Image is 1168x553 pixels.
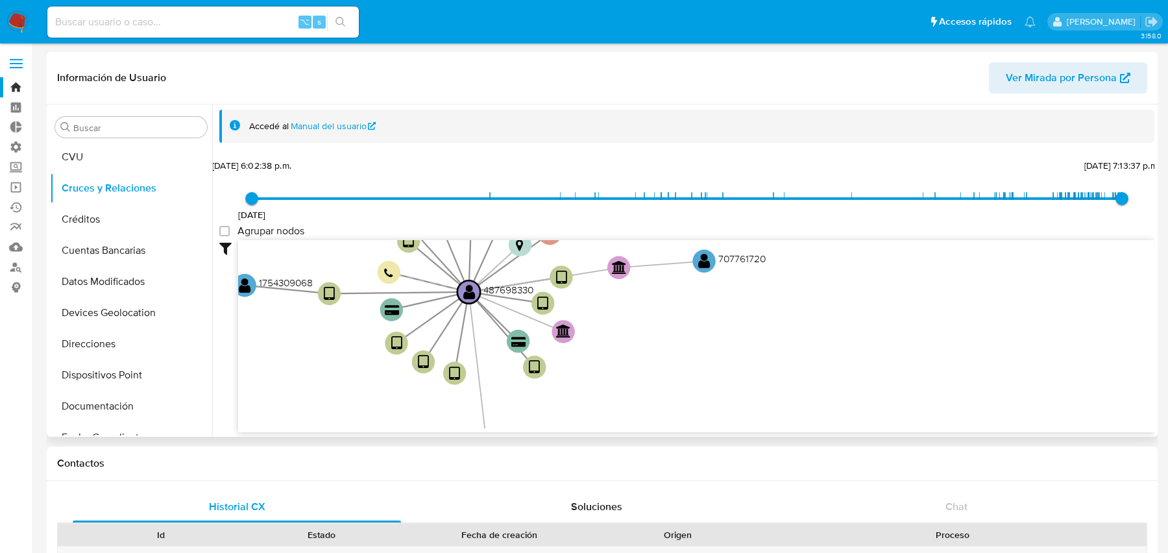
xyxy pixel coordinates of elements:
button: Devices Geolocation [50,297,212,328]
div: Proceso [767,528,1138,541]
text:  [403,234,414,251]
input: Buscar usuario o caso... [47,14,359,31]
div: Estado [250,528,392,541]
button: Buscar [60,122,71,132]
span: ⌥ [300,16,310,28]
span: [DATE] 6:02:38 p.m. [212,159,291,172]
span: Accedé al [249,120,289,132]
button: Ver Mirada por Persona [989,62,1147,93]
span: Historial CX [209,499,265,514]
button: Direcciones [50,328,212,360]
button: Documentación [50,391,212,422]
span: Accesos rápidos [939,15,1012,29]
button: CVU [50,141,212,173]
text:  [384,267,393,278]
a: Salir [1145,15,1158,29]
text:  [556,269,567,286]
span: Ver Mirada por Persona [1006,62,1117,93]
button: Cruces y Relaciones [50,173,212,204]
div: Id [90,528,232,541]
button: Dispositivos Point [50,360,212,391]
text:  [463,284,476,301]
text:  [418,354,429,371]
text:  [537,295,548,312]
button: Cuentas Bancarias [50,235,212,266]
span: [DATE] 7:13:37 p.m. [1084,159,1160,172]
text:  [529,359,540,376]
a: Manual del usuario [291,120,376,132]
text:  [239,277,251,294]
text: 1754309068 [259,276,313,290]
input: Agrupar nodos [219,226,230,236]
a: Notificaciones [1025,16,1036,27]
span: Agrupar nodos [237,225,304,238]
text:  [449,365,460,382]
span: Soluciones [571,499,622,514]
text:  [516,239,523,252]
span: [DATE] [238,208,266,221]
text:  [324,286,335,302]
span: s [317,16,321,28]
input: Buscar [73,122,202,134]
text:  [511,336,526,347]
button: Créditos [50,204,212,235]
h1: Contactos [57,457,1147,470]
text:  [698,252,711,269]
button: Datos Modificados [50,266,212,297]
text: 487698330 [483,282,533,297]
text: 707761720 [718,251,766,265]
button: search-icon [327,13,354,31]
text:  [612,261,627,274]
h1: Información de Usuario [57,71,166,84]
button: Fecha Compliant [50,422,212,453]
div: Origen [607,528,749,541]
text:  [385,304,399,315]
span: Chat [945,499,967,514]
text:  [391,336,402,352]
text:  [556,325,571,338]
p: juan.calo@mercadolibre.com [1067,16,1140,28]
text:  [542,227,559,241]
div: Fecha de creación [411,528,589,541]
